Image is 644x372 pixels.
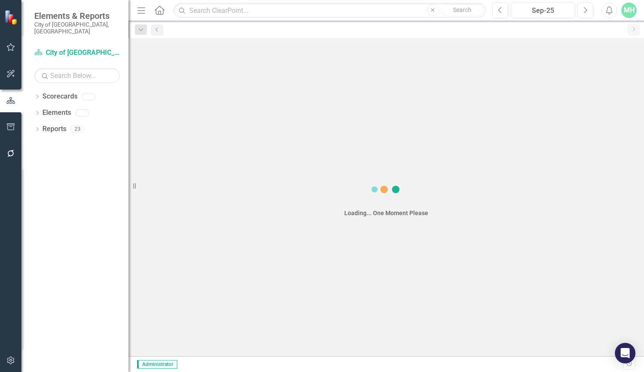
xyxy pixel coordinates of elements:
[34,21,120,35] small: City of [GEOGRAPHIC_DATA], [GEOGRAPHIC_DATA]
[34,68,120,83] input: Search Below...
[34,11,120,21] span: Elements & Reports
[34,48,120,58] a: City of [GEOGRAPHIC_DATA], [GEOGRAPHIC_DATA]
[453,6,471,13] span: Search
[173,3,486,18] input: Search ClearPoint...
[42,108,71,118] a: Elements
[511,3,575,18] button: Sep-25
[42,124,66,134] a: Reports
[42,92,78,102] a: Scorecards
[514,6,572,16] div: Sep-25
[615,343,635,363] div: Open Intercom Messenger
[344,209,428,217] div: Loading... One Moment Please
[71,126,84,133] div: 23
[137,360,177,369] span: Administrator
[621,3,637,18] button: MH
[3,9,20,25] img: ClearPoint Strategy
[441,4,484,16] button: Search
